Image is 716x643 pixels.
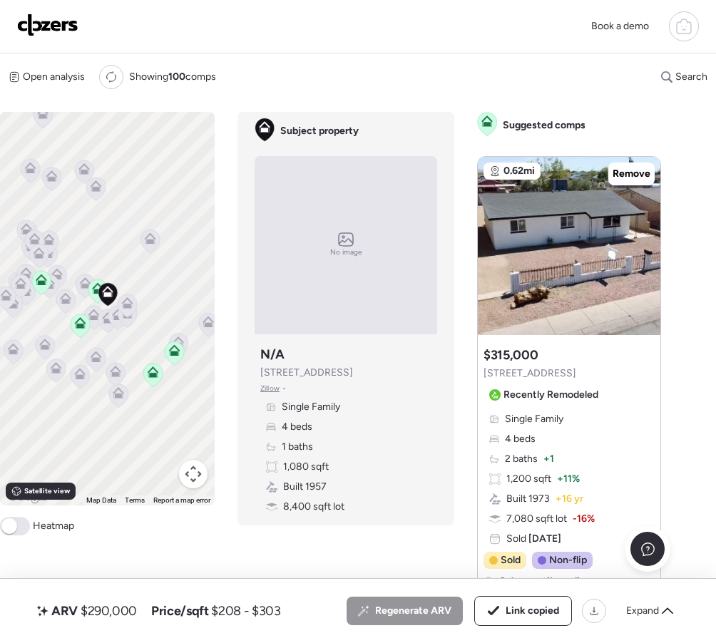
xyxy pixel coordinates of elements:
[626,604,659,618] span: Expand
[506,532,561,546] span: Sold
[505,432,536,446] span: 4 beds
[125,496,145,504] a: Terms (opens in new tab)
[282,400,340,414] span: Single Family
[573,512,595,526] span: -16%
[260,383,280,394] span: Zillow
[283,460,329,474] span: 1,080 sqft
[168,71,185,83] span: 100
[503,388,598,402] span: Recently Remodeled
[526,533,561,545] span: [DATE]
[506,492,550,506] span: Built 1973
[33,519,74,533] span: Heatmap
[505,452,538,466] span: 2 baths
[591,20,649,32] span: Book a demo
[283,500,344,514] span: 8,400 sqft lot
[260,346,285,363] h3: N/A
[506,472,551,486] span: 1,200 sqft
[484,346,538,364] h3: $315,000
[501,553,521,567] span: Sold
[81,602,137,619] span: $290,000
[129,70,216,84] span: Showing comps
[330,247,362,258] span: No image
[503,118,585,133] span: Suggested comps
[484,366,576,381] span: [STREET_ADDRESS]
[375,604,451,618] span: Regenerate ARV
[179,460,208,488] button: Map camera controls
[282,383,286,394] span: •
[506,604,559,618] span: Link copied
[86,495,116,505] button: Map Data
[675,70,707,84] span: Search
[23,70,85,84] span: Open analysis
[549,553,587,567] span: Non-flip
[260,366,353,380] span: [STREET_ADDRESS]
[280,124,359,138] span: Subject property
[17,14,78,36] img: Logo
[151,602,208,619] span: Price/sqft
[503,164,535,178] span: 0.62mi
[211,602,280,619] span: $208 - $303
[543,452,554,466] span: + 1
[505,412,563,426] span: Single Family
[51,602,78,619] span: ARV
[283,480,327,494] span: Built 1957
[282,440,313,454] span: 1 baths
[556,492,583,506] span: + 16 yr
[4,487,51,505] a: Open this area in Google Maps (opens a new window)
[557,472,580,486] span: + 11%
[153,496,210,504] a: Report a map error
[4,487,51,505] img: Google
[24,485,70,497] span: Satellite view
[282,420,312,434] span: 4 beds
[506,512,567,526] span: 7,080 sqft lot
[613,167,650,181] span: Remove
[499,575,591,589] span: 0 days until pending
